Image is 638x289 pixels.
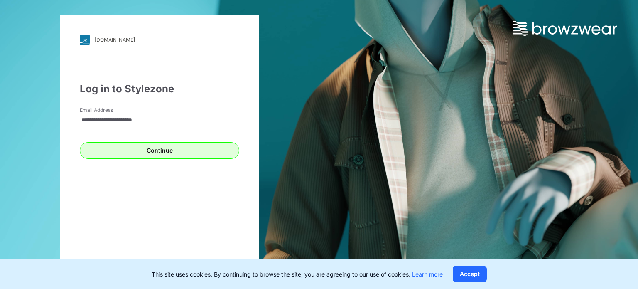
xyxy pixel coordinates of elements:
[80,82,239,96] div: Log in to Stylezone
[80,35,239,45] a: [DOMAIN_NAME]
[80,35,90,45] img: svg+xml;base64,PHN2ZyB3aWR0aD0iMjgiIGhlaWdodD0iMjgiIHZpZXdCb3g9IjAgMCAyOCAyOCIgZmlsbD0ibm9uZSIgeG...
[412,271,443,278] a: Learn more
[152,270,443,279] p: This site uses cookies. By continuing to browse the site, you are agreeing to our use of cookies.
[453,266,487,282] button: Accept
[80,142,239,159] button: Continue
[513,21,617,36] img: browzwear-logo.73288ffb.svg
[95,37,135,43] div: [DOMAIN_NAME]
[80,106,138,114] label: Email Address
